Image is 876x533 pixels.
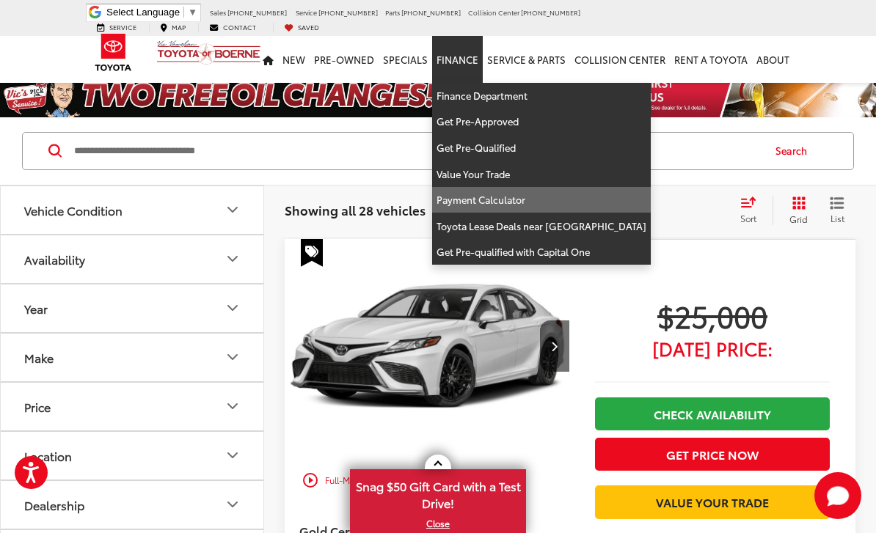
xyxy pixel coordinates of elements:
input: Search by Make, Model, or Keyword [73,133,762,169]
button: Toggle Chat Window [814,472,861,519]
div: Location [24,449,72,463]
button: LocationLocation [1,432,265,479]
svg: Start Chat [814,472,861,519]
a: 2023 Toyota Camry XSE2023 Toyota Camry XSE2023 Toyota Camry XSE2023 Toyota Camry XSE [284,239,571,453]
button: Next image [540,320,569,372]
span: ▼ [188,7,197,18]
span: List [830,212,844,224]
img: Vic Vaughan Toyota of Boerne [156,40,261,65]
span: Saved [298,22,319,32]
span: [PHONE_NUMBER] [318,7,378,17]
a: Payment Calculator [432,187,651,213]
img: Toyota [86,29,141,76]
button: AvailabilityAvailability [1,235,265,283]
div: Price [24,400,51,413]
div: Make [24,350,54,364]
a: New [278,36,310,83]
a: Finance Department [432,83,651,109]
div: Year [24,301,48,315]
span: [PHONE_NUMBER] [401,7,461,17]
div: Year [224,299,241,317]
a: About [752,36,794,83]
button: MakeMake [1,334,265,381]
span: Service [109,22,136,32]
a: Get Pre-Approved [432,109,651,135]
button: Grid View [773,196,819,225]
div: 2023 Toyota Camry XSE 0 [284,239,571,453]
span: [DATE] Price: [595,341,830,356]
div: Dealership [224,496,241,513]
a: Value Your Trade [432,161,651,188]
a: Rent a Toyota [670,36,752,83]
span: Snag $50 Gift Card with a Test Drive! [351,471,525,515]
div: Vehicle Condition [224,201,241,218]
span: Collision Center [468,7,519,17]
a: Get Pre-Qualified [432,135,651,161]
a: Collision Center [570,36,670,83]
span: [PHONE_NUMBER] [227,7,287,17]
div: Availability [24,252,85,266]
a: Service & Parts: Opens in a new tab [483,36,570,83]
div: Location [224,446,241,464]
a: Toyota Lease Deals near [GEOGRAPHIC_DATA] [432,213,651,240]
a: Contact [198,23,267,32]
button: PricePrice [1,383,265,430]
button: Search [762,133,828,169]
span: Service [296,7,317,17]
a: Home [258,36,278,83]
div: Dealership [24,498,84,512]
span: Contact [223,22,256,32]
a: Value Your Trade [595,485,830,518]
span: Parts [385,7,400,17]
a: Check Availability [595,397,830,430]
button: YearYear [1,284,265,332]
a: Finance [432,36,483,83]
span: [PHONE_NUMBER] [521,7,580,17]
div: Make [224,348,241,366]
span: $25,000 [595,297,830,334]
button: Select sort value [733,196,773,225]
button: Vehicle ConditionVehicle Condition [1,186,265,234]
span: Sales [210,7,226,17]
span: Sort [740,212,756,224]
span: Map [172,22,186,32]
button: DealershipDealership [1,481,265,529]
a: Specials [379,36,432,83]
button: Get Price Now [595,438,830,471]
span: Select Language [106,7,180,18]
span: Showing all 28 vehicles [285,201,426,218]
div: Availability [224,250,241,268]
a: Select Language​ [106,7,197,18]
span: Special [301,239,323,267]
img: 2023 Toyota Camry XSE [284,239,571,454]
a: Service [86,23,147,32]
a: My Saved Vehicles [273,23,330,32]
a: Get Pre-qualified with Capital One [432,239,651,265]
a: Pre-Owned [310,36,379,83]
a: Map [149,23,197,32]
span: Grid [789,213,808,225]
div: Price [224,397,241,415]
button: List View [819,196,855,225]
span: ​ [183,7,184,18]
div: Vehicle Condition [24,203,123,217]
